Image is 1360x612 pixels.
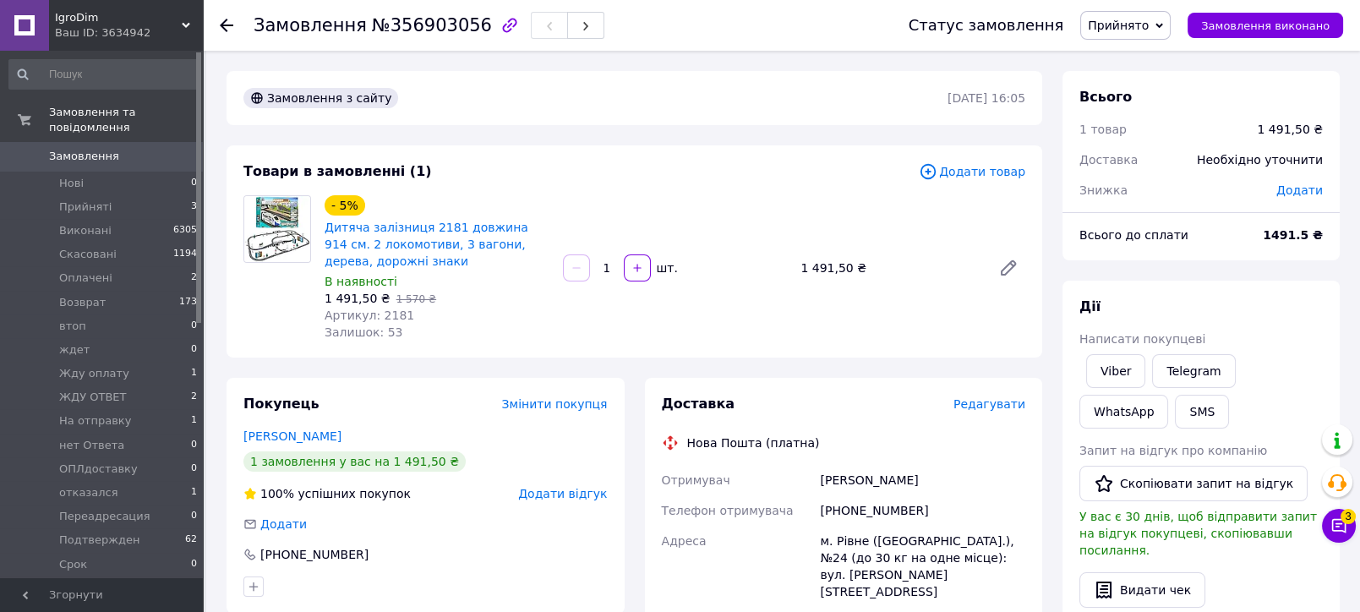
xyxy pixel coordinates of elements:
[191,366,197,381] span: 1
[243,396,320,412] span: Покупець
[1341,509,1356,524] span: 3
[662,396,735,412] span: Доставка
[254,15,367,36] span: Замовлення
[59,533,139,548] span: Подтвержден
[662,504,794,517] span: Телефон отримувача
[191,557,197,572] span: 0
[243,485,411,502] div: успішних покупок
[244,196,310,262] img: Дитяча залізниця 2181 довжина 914 см. 2 локомотиви, 3 вагони, дерева, дорожні знаки
[794,256,985,280] div: 1 491,50 ₴
[49,105,203,135] span: Замовлення та повідомлення
[1263,228,1323,242] b: 1491.5 ₴
[909,17,1064,34] div: Статус замовлення
[259,546,370,563] div: [PHONE_NUMBER]
[683,434,824,451] div: Нова Пошта (платна)
[191,413,197,429] span: 1
[191,270,197,286] span: 2
[59,223,112,238] span: Виконані
[8,59,199,90] input: Пошук
[502,397,608,411] span: Змінити покупця
[191,176,197,191] span: 0
[243,163,432,179] span: Товари в замовленні (1)
[59,319,86,334] span: втоп
[948,91,1025,105] time: [DATE] 16:05
[59,270,112,286] span: Оплачені
[817,526,1029,607] div: м. Рівне ([GEOGRAPHIC_DATA].), №24 (до 30 кг на одне місце): вул. [PERSON_NAME][STREET_ADDRESS]
[59,485,118,500] span: отказался
[1276,183,1323,197] span: Додати
[243,429,341,443] a: [PERSON_NAME]
[59,199,112,215] span: Прийняті
[662,473,730,487] span: Отримувач
[1257,121,1323,138] div: 1 491,50 ₴
[372,15,492,36] span: №356903056
[1079,183,1128,197] span: Знижка
[59,557,87,572] span: Срок
[1079,444,1267,457] span: Запит на відгук про компанію
[817,495,1029,526] div: [PHONE_NUMBER]
[662,534,707,548] span: Адреса
[59,342,90,358] span: ждет
[1152,354,1235,388] a: Telegram
[325,275,397,288] span: В наявності
[243,88,398,108] div: Замовлення з сайту
[1086,354,1145,388] a: Viber
[59,366,129,381] span: Жду оплату
[396,293,436,305] span: 1 570 ₴
[191,509,197,524] span: 0
[1322,509,1356,543] button: Чат з покупцем3
[1079,123,1127,136] span: 1 товар
[185,533,197,548] span: 62
[1079,332,1205,346] span: Написати покупцеві
[191,199,197,215] span: 3
[191,390,197,405] span: 2
[59,438,124,453] span: нет Ответа
[953,397,1025,411] span: Редагувати
[518,487,607,500] span: Додати відгук
[325,195,365,216] div: - 5%
[1079,228,1188,242] span: Всього до сплати
[1079,89,1132,105] span: Всього
[59,176,84,191] span: Нові
[243,451,466,472] div: 1 замовлення у вас на 1 491,50 ₴
[1079,153,1138,167] span: Доставка
[1079,466,1308,501] button: Скопіювати запит на відгук
[59,509,150,524] span: Переадресация
[59,390,126,405] span: ЖДУ ОТВЕТ
[817,465,1029,495] div: [PERSON_NAME]
[1175,395,1229,429] button: SMS
[325,221,528,268] a: Дитяча залізниця 2181 довжина 914 см. 2 локомотиви, 3 вагони, дерева, дорожні знаки
[919,162,1025,181] span: Додати товар
[59,462,138,477] span: ОПЛдоставку
[191,438,197,453] span: 0
[191,319,197,334] span: 0
[191,462,197,477] span: 0
[220,17,233,34] div: Повернутися назад
[325,309,414,322] span: Артикул: 2181
[179,295,197,310] span: 173
[325,325,402,339] span: Залишок: 53
[653,260,680,276] div: шт.
[1188,13,1343,38] button: Замовлення виконано
[191,485,197,500] span: 1
[55,10,182,25] span: IgroDim
[1079,572,1205,608] button: Видати чек
[1088,19,1149,32] span: Прийнято
[325,292,391,305] span: 1 491,50 ₴
[173,223,197,238] span: 6305
[59,247,117,262] span: Скасовані
[260,517,307,531] span: Додати
[1079,510,1317,557] span: У вас є 30 днів, щоб відправити запит на відгук покупцеві, скопіювавши посилання.
[59,295,106,310] span: Возврат
[991,251,1025,285] a: Редагувати
[1079,298,1101,314] span: Дії
[1201,19,1330,32] span: Замовлення виконано
[1079,395,1168,429] a: WhatsApp
[173,247,197,262] span: 1194
[1187,141,1333,178] div: Необхідно уточнити
[55,25,203,41] div: Ваш ID: 3634942
[191,342,197,358] span: 0
[260,487,294,500] span: 100%
[59,413,131,429] span: На отправку
[49,149,119,164] span: Замовлення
